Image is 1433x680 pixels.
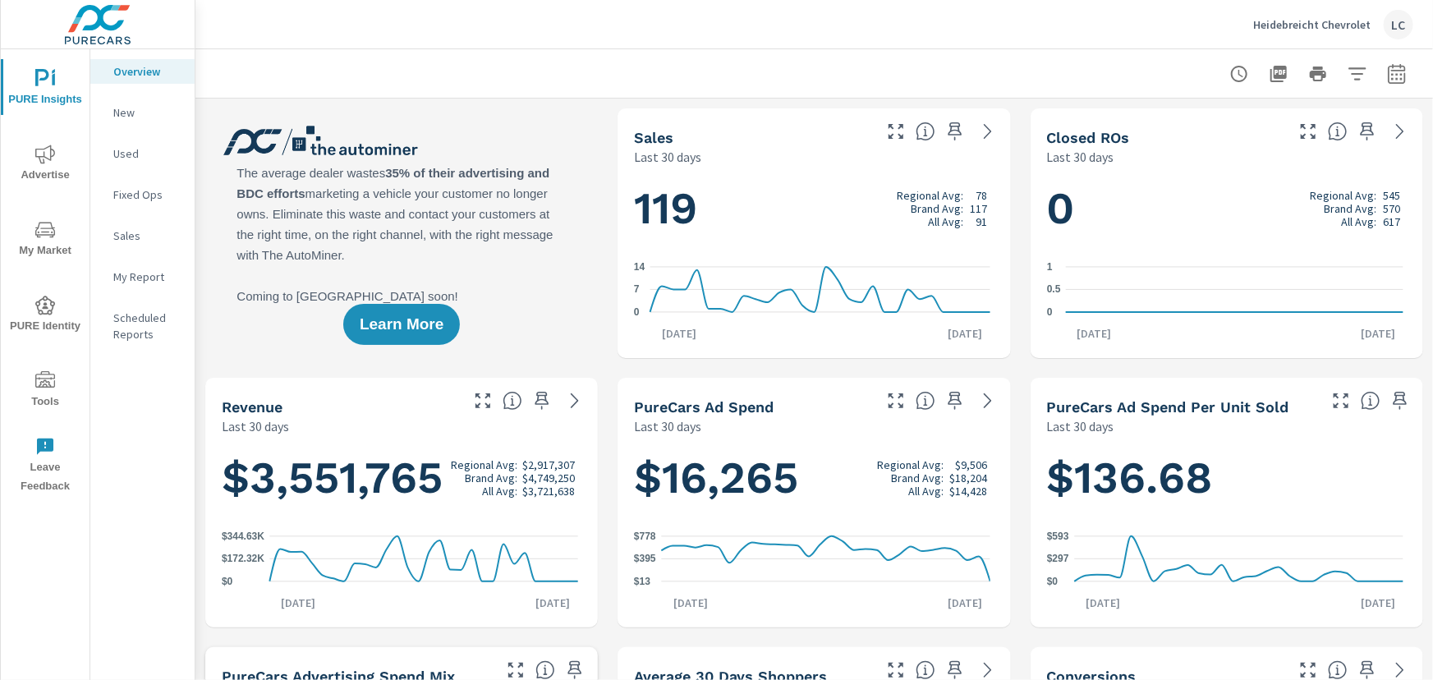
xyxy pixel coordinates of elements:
h1: 119 [634,181,994,237]
p: Heidebreicht Chevrolet [1253,17,1371,32]
p: [DATE] [937,595,994,611]
p: $3,721,638 [522,485,575,498]
h5: PureCars Ad Spend [634,398,774,416]
button: "Export Report to PDF" [1262,57,1295,90]
span: Save this to your personalized report [1387,388,1413,414]
p: Last 30 days [1047,147,1114,167]
p: [DATE] [937,325,994,342]
p: Regional Avg: [451,458,517,471]
p: 117 [971,202,988,215]
h5: Sales [634,129,673,146]
div: Fixed Ops [90,182,195,207]
p: Brand Avg: [1324,202,1376,215]
span: Total sales revenue over the selected date range. [Source: This data is sourced from the dealer’s... [503,391,522,411]
button: Make Fullscreen [883,118,909,145]
button: Select Date Range [1380,57,1413,90]
p: Last 30 days [222,416,289,436]
text: $172.32K [222,554,264,565]
h1: $3,551,765 [222,450,581,506]
div: Sales [90,223,195,248]
h5: Closed ROs [1047,129,1130,146]
button: Learn More [343,304,460,345]
text: 0 [1047,306,1053,318]
p: [DATE] [1349,595,1407,611]
button: Make Fullscreen [470,388,496,414]
text: $778 [634,531,656,542]
p: My Report [113,269,181,285]
text: $0 [1047,576,1059,587]
span: Number of Repair Orders Closed by the selected dealership group over the selected time range. [So... [1328,122,1348,141]
div: LC [1384,10,1413,39]
a: See more details in report [975,388,1001,414]
span: Total cost of media for all PureCars channels for the selected dealership group over the selected... [916,391,935,411]
text: $344.63K [222,531,264,542]
p: Scheduled Reports [113,310,181,342]
p: All Avg: [908,485,944,498]
p: $14,428 [950,485,988,498]
span: Learn More [360,317,443,332]
span: Save this to your personalized report [1354,118,1380,145]
p: Last 30 days [1047,416,1114,436]
button: Make Fullscreen [1295,118,1321,145]
text: $395 [634,554,656,565]
span: A rolling 30 day total of daily Shoppers on the dealership website, averaged over the selected da... [916,660,935,680]
text: 7 [634,284,640,296]
p: $4,749,250 [522,471,575,485]
text: 0.5 [1047,284,1061,296]
button: Print Report [1302,57,1334,90]
text: $593 [1047,531,1069,542]
text: 0 [634,306,640,318]
p: [DATE] [1074,595,1132,611]
p: [DATE] [650,325,708,342]
span: PURE Identity [6,296,85,336]
span: The number of dealer-specified goals completed by a visitor. [Source: This data is provided by th... [1328,660,1348,680]
p: [DATE] [269,595,327,611]
span: Number of vehicles sold by the dealership over the selected date range. [Source: This data is sou... [916,122,935,141]
text: $13 [634,576,650,587]
p: 570 [1383,202,1400,215]
text: 1 [1047,261,1053,273]
span: This table looks at how you compare to the amount of budget you spend per channel as opposed to y... [535,660,555,680]
p: Fixed Ops [113,186,181,203]
p: All Avg: [482,485,517,498]
button: Make Fullscreen [883,388,909,414]
h1: $16,265 [634,450,994,506]
p: Brand Avg: [912,202,964,215]
span: Save this to your personalized report [529,388,555,414]
button: Apply Filters [1341,57,1374,90]
p: Regional Avg: [898,189,964,202]
div: nav menu [1,49,90,503]
div: Overview [90,59,195,84]
text: $0 [222,576,233,587]
p: [DATE] [524,595,581,611]
button: Make Fullscreen [1328,388,1354,414]
a: See more details in report [975,118,1001,145]
p: Sales [113,227,181,244]
div: Scheduled Reports [90,306,195,347]
span: Save this to your personalized report [942,388,968,414]
h5: PureCars Ad Spend Per Unit Sold [1047,398,1289,416]
span: Leave Feedback [6,437,85,496]
p: Regional Avg: [877,458,944,471]
p: Overview [113,63,181,80]
p: $9,506 [956,458,988,471]
p: 545 [1383,189,1400,202]
p: Brand Avg: [465,471,517,485]
span: PURE Insights [6,69,85,109]
p: 91 [976,215,988,228]
p: Last 30 days [634,147,701,167]
p: New [113,104,181,121]
p: All Avg: [929,215,964,228]
p: [DATE] [1066,325,1123,342]
span: Advertise [6,145,85,185]
p: Last 30 days [634,416,701,436]
p: $18,204 [950,471,988,485]
p: 78 [976,189,988,202]
p: All Avg: [1341,215,1376,228]
p: 617 [1383,215,1400,228]
span: Tools [6,371,85,411]
a: See more details in report [1387,118,1413,145]
h1: 0 [1047,181,1407,237]
span: Average cost of advertising per each vehicle sold at the dealer over the selected date range. The... [1361,391,1380,411]
span: My Market [6,220,85,260]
